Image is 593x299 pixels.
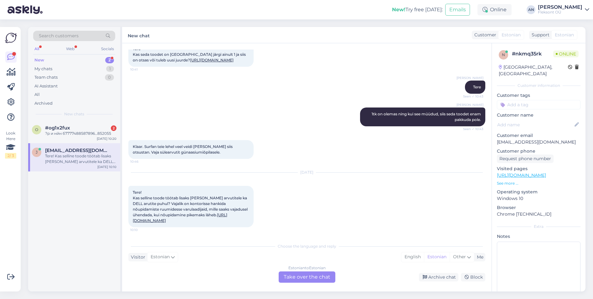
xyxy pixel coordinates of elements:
[461,273,485,281] div: Block
[34,100,53,107] div: Archived
[45,131,116,136] div: ?р и нйн б7777488587896…852055
[502,52,505,57] span: n
[497,112,580,118] p: Customer name
[45,153,116,165] div: Tere! Kas selline toode töötab lisaks [PERSON_NAME] arvutitele ka DELL arutite puhul? Vajalik on ...
[392,6,443,13] div: Try free [DATE]:
[133,46,247,62] span: Tere Kas seda toodet on [GEOGRAPHIC_DATA] järgi ainult 1 ja siis on otsas või tuleb uusi juurde?
[499,64,568,77] div: [GEOGRAPHIC_DATA], [GEOGRAPHIC_DATA]
[128,170,485,175] div: [DATE]
[64,111,84,117] span: New chats
[151,254,170,260] span: Estonian
[456,76,483,80] span: [PERSON_NAME]
[128,31,150,39] label: New chat
[497,224,580,229] div: Extra
[279,271,335,283] div: Take over the chat
[472,32,496,38] div: Customer
[497,172,546,178] a: [URL][DOMAIN_NAME]
[512,50,553,58] div: # nkmq35rk
[497,139,580,145] p: [EMAIL_ADDRESS][DOMAIN_NAME]
[453,254,466,260] span: Other
[460,94,483,99] span: Seen ✓ 10:43
[5,130,16,159] div: Look Here
[105,57,114,63] div: 2
[372,112,482,122] span: 1tk on olemas ning kui see müüdud, siis seda toodet enam pakkuda pole.
[502,32,521,38] span: Estonian
[105,74,114,81] div: 0
[497,195,580,202] p: Windows 10
[133,144,234,155] span: Klaar. Surfan teie lehel veel veidi [PERSON_NAME] siis otsustan. Vaja sülearvutit günaasiumiõpila...
[553,50,579,57] span: Online
[538,5,589,15] a: [PERSON_NAME]Fleksont OÜ
[39,33,79,39] span: Search customers
[497,121,573,128] input: Add name
[133,190,249,223] span: Tere! Kas selline toode töötab lisaks [PERSON_NAME] arvutitele ka DELL arutite puhul? Vajalik on ...
[130,67,154,72] span: 10:41
[45,125,70,131] span: #og1x2fux
[497,204,580,211] p: Browser
[36,150,38,155] span: j
[34,74,58,81] div: Team chats
[497,83,580,88] div: Customer information
[106,66,114,72] div: 1
[497,211,580,218] p: Chrome [TECHNICAL_ID]
[497,165,580,172] p: Visited pages
[97,136,116,141] div: [DATE] 10:20
[5,32,17,44] img: Askly Logo
[100,45,115,53] div: Socials
[477,4,512,15] div: Online
[111,125,116,131] div: 2
[190,58,234,62] a: [URL][DOMAIN_NAME]
[473,85,481,89] span: Tere
[130,159,154,164] span: 10:46
[5,153,16,159] div: 2 / 3
[555,32,574,38] span: Estonian
[34,57,44,63] div: New
[45,148,110,153] span: joonas.sarapuu@ajaarhitektuur.ee
[97,165,116,169] div: [DATE] 10:10
[130,228,154,232] span: 10:10
[497,181,580,186] p: See more ...
[128,254,145,260] div: Visitor
[401,252,424,262] div: English
[497,189,580,195] p: Operating system
[445,4,470,16] button: Emails
[460,127,483,131] span: Seen ✓ 10:43
[497,155,554,163] div: Request phone number
[34,66,52,72] div: My chats
[497,100,580,109] input: Add a tag
[538,5,582,10] div: [PERSON_NAME]
[65,45,76,53] div: Web
[529,32,549,38] div: Support
[34,92,40,98] div: All
[34,83,58,89] div: AI Assistant
[419,273,458,281] div: Archive chat
[33,45,40,53] div: All
[538,10,582,15] div: Fleksont OÜ
[497,233,580,240] p: Notes
[392,7,405,13] b: New!
[527,5,535,14] div: AN
[497,148,580,155] p: Customer phone
[456,102,483,107] span: [PERSON_NAME]
[497,92,580,99] p: Customer tags
[35,127,38,132] span: o
[497,132,580,139] p: Customer email
[474,254,483,260] div: Me
[288,265,326,271] div: Estonian to Estonian
[128,244,485,249] div: Choose the language and reply
[424,252,450,262] div: Estonian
